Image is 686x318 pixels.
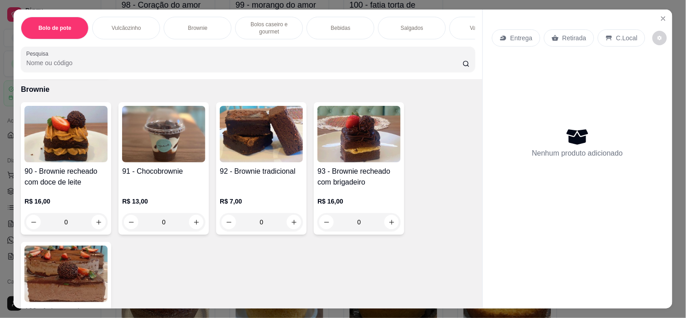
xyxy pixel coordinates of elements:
p: Bebidas [331,24,350,32]
p: C.Local [616,33,638,43]
p: R$ 16,00 [24,197,108,206]
p: Brownie [21,84,475,95]
p: R$ 7,00 [220,197,303,206]
p: Nenhum produto adicionado [532,148,623,159]
button: decrease-product-quantity [653,31,667,45]
p: R$ 13,00 [122,197,205,206]
img: product-image [24,106,108,162]
img: product-image [122,106,205,162]
h4: 91 - Chocobrownie [122,166,205,177]
h4: 92 - Brownie tradicional [220,166,303,177]
img: product-image [220,106,303,162]
button: Close [656,11,671,26]
p: Bolos caseiro e gourmet [243,21,295,35]
p: R$ 16,00 [317,197,401,206]
p: Salgados [401,24,423,32]
h4: 90 - Brownie recheado com doce de leite [24,166,108,188]
label: Pesquisa [26,50,52,57]
p: Brownie [188,24,208,32]
input: Pesquisa [26,58,463,67]
h4: 93 - Brownie recheado com brigadeiro [317,166,401,188]
p: Bolo de pote [38,24,71,32]
img: product-image [24,246,108,302]
p: Vulcãozinho [112,24,141,32]
p: Entrega [511,33,533,43]
img: product-image [317,106,401,162]
p: Retirada [563,33,587,43]
p: Variedades [470,24,497,32]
